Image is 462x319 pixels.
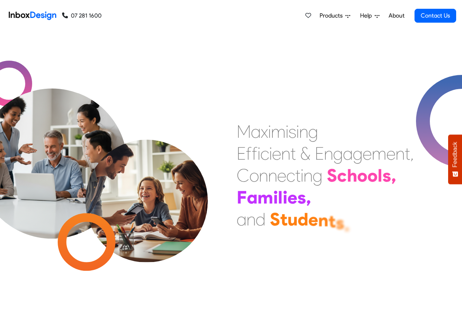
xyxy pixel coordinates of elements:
a: About [386,8,406,23]
div: e [277,164,286,186]
div: a [251,121,261,143]
div: i [296,121,299,143]
div: i [283,186,287,208]
div: f [246,143,252,164]
div: n [259,164,268,186]
div: a [247,186,257,208]
div: m [372,143,386,164]
div: n [268,164,277,186]
span: Products [320,11,345,20]
div: h [347,164,357,186]
span: Help [360,11,375,20]
div: i [269,143,272,164]
div: , [306,186,311,208]
div: e [308,209,318,231]
div: M [237,121,251,143]
div: s [336,212,344,234]
div: n [281,143,290,164]
div: c [260,143,269,164]
div: a [237,208,247,230]
div: S [327,164,337,186]
div: s [289,121,296,143]
div: d [298,208,308,230]
div: t [328,210,336,232]
div: , [391,164,396,186]
div: x [261,121,268,143]
div: E [315,143,324,164]
div: g [333,143,343,164]
div: l [378,164,382,186]
div: i [268,121,271,143]
div: d [256,208,266,230]
a: Products [317,8,353,23]
div: c [337,164,347,186]
div: & [300,143,310,164]
div: u [287,208,298,230]
div: i [301,164,303,186]
div: e [287,186,297,208]
img: parents_with_child.png [70,109,223,262]
div: Maximising Efficient & Engagement, Connecting Schools, Families, and Students. [237,121,414,230]
div: t [295,164,301,186]
a: Contact Us [415,9,456,23]
div: S [270,208,280,230]
a: Help [357,8,382,23]
div: n [247,208,256,230]
div: e [386,143,396,164]
div: F [237,186,247,208]
div: o [367,164,378,186]
div: a [343,143,353,164]
div: s [382,164,391,186]
div: g [353,143,363,164]
div: t [405,143,410,164]
button: Feedback - Show survey [448,134,462,184]
div: n [303,164,313,186]
div: m [257,186,273,208]
div: n [396,143,405,164]
div: l [278,186,283,208]
div: n [299,121,308,143]
div: i [286,121,289,143]
div: i [273,186,278,208]
div: e [272,143,281,164]
div: n [324,143,333,164]
span: Feedback [452,142,458,167]
div: g [313,164,322,186]
div: f [252,143,257,164]
div: C [237,164,249,186]
div: E [237,143,246,164]
div: g [308,121,318,143]
div: t [280,208,287,230]
div: c [286,164,295,186]
div: o [249,164,259,186]
div: e [363,143,372,164]
div: , [410,143,414,164]
div: n [318,209,328,231]
a: 07 281 1600 [62,11,102,20]
div: s [297,186,306,208]
div: i [257,143,260,164]
div: m [271,121,286,143]
div: o [357,164,367,186]
div: . [344,214,350,236]
div: t [290,143,296,164]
